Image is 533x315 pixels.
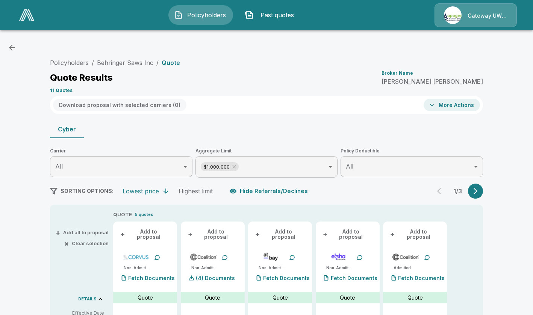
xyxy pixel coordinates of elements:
[55,163,63,170] span: All
[50,73,113,82] p: Quote Results
[50,58,180,67] nav: breadcrumb
[450,188,465,194] p: 1 / 3
[435,3,517,27] a: Agency IconGateway UW dba Apogee
[113,211,132,219] p: QUOTE
[424,99,480,111] button: More Actions
[326,265,353,271] p: Non-Admitted (enhanced)
[389,228,441,241] button: +Add to proposal
[186,11,227,20] span: Policyholders
[187,228,239,241] button: +Add to proposal
[341,147,483,155] span: Policy Deductible
[174,11,183,20] img: Policyholders Icon
[123,187,159,195] div: Lowest price
[201,162,239,171] div: $1,000,000
[255,232,260,237] span: +
[50,88,73,93] p: 11 Quotes
[398,276,445,281] p: Fetch Documents
[57,230,109,235] button: +Add all to proposal
[156,58,159,67] li: /
[323,232,327,237] span: +
[390,232,395,237] span: +
[50,59,89,66] a: Policyholders
[50,120,84,138] button: Cyber
[259,265,285,271] p: Non-Admitted
[92,58,94,67] li: /
[97,59,153,66] a: Behringer Saws Inc
[53,99,186,111] button: Download proposal with selected carriers (0)
[135,211,153,218] p: 5 quotes
[257,11,298,20] span: Past quotes
[191,265,218,271] p: Non-Admitted
[61,188,114,194] span: SORTING OPTIONS:
[50,147,192,155] span: Carrier
[382,78,483,84] p: [PERSON_NAME] [PERSON_NAME]
[119,228,171,241] button: +Add to proposal
[340,294,355,301] p: Quote
[122,251,150,262] img: corvuscybersurplus
[188,232,192,237] span: +
[394,265,411,271] p: Admitted
[78,297,97,301] p: DETAILS
[322,228,374,241] button: +Add to proposal
[444,6,462,24] img: Agency Icon
[325,251,352,262] img: elphacyberenhanced
[392,251,419,262] img: coalitioncyberadmitted
[245,11,254,20] img: Past quotes Icon
[468,12,507,20] p: Gateway UW dba Apogee
[257,251,285,262] img: atbaycybersurplus
[382,71,413,75] p: Broker Name
[120,232,125,237] span: +
[254,228,306,241] button: +Add to proposal
[138,294,153,301] p: Quote
[263,276,310,281] p: Fetch Documents
[179,187,213,195] div: Highest limit
[273,294,288,301] p: Quote
[346,163,353,170] span: All
[124,265,150,271] p: Non-Admitted
[168,5,233,25] button: Policyholders IconPolicyholders
[128,276,175,281] p: Fetch Documents
[239,5,304,25] button: Past quotes IconPast quotes
[407,294,423,301] p: Quote
[331,276,377,281] p: Fetch Documents
[195,147,338,155] span: Aggregate Limit
[196,276,235,281] p: (4) Documents
[201,163,233,171] span: $1,000,000
[190,251,217,262] img: coalitioncyber
[228,184,311,198] button: Hide Referrals/Declines
[56,230,60,235] span: +
[66,241,109,246] button: ×Clear selection
[64,241,69,246] span: ×
[162,60,180,66] p: Quote
[205,294,220,301] p: Quote
[19,9,34,21] img: AA Logo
